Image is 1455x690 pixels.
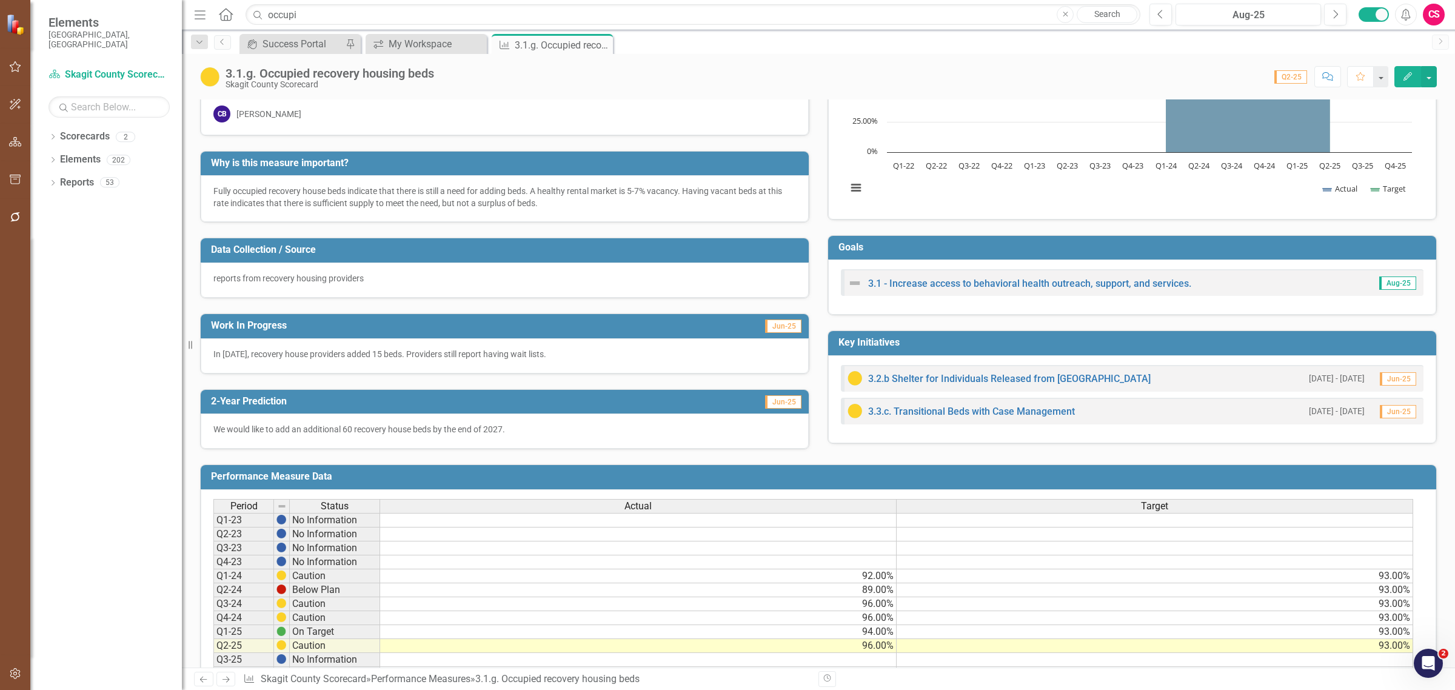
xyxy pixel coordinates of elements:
[213,653,274,667] td: Q3-25
[897,569,1413,583] td: 93.00%
[230,501,258,512] span: Period
[290,528,380,541] td: No Information
[211,158,803,169] h3: Why is this measure important?
[1379,276,1416,290] span: Aug-25
[60,130,110,144] a: Scorecards
[380,597,897,611] td: 96.00%
[213,423,796,435] p: We would like to add an additional 60 recovery house beds by the end of 2027.
[242,36,343,52] a: Success Portal
[380,569,897,583] td: 92.00%
[897,597,1413,611] td: 93.00%
[213,541,274,555] td: Q3-23
[868,278,1191,289] a: 3.1 - Increase access to behavioral health outreach, support, and services.
[213,106,230,122] div: CB
[226,80,434,89] div: Skagit County Scorecard
[276,640,286,650] img: sfrc14wj0apFK7i6uMLHzQcA4OPujRDPEAR7BiHCO4KC5YBCJpog25WGCBEShUw04X9WHwAMKVh7OwAAAABJRU5ErkJggg==
[1274,70,1307,84] span: Q2-25
[290,597,380,611] td: Caution
[290,583,380,597] td: Below Plan
[48,68,170,82] a: Skagit County Scorecard
[276,654,286,664] img: 5IrRnKEJ6BiPSN5KCdQOFTDSB2zcNESImCplowt8AK+PXGIh7Es0AAAAASUVORK5CYII=
[1423,4,1445,25] button: CS
[276,529,286,538] img: 5IrRnKEJ6BiPSN5KCdQOFTDSB2zcNESImCplowt8AK+PXGIh7Es0AAAAASUVORK5CYII=
[48,15,170,30] span: Elements
[246,4,1140,25] input: Search ClearPoint...
[1309,373,1365,384] small: [DATE] - [DATE]
[236,108,301,120] div: [PERSON_NAME]
[958,160,980,171] text: Q3-22
[290,653,380,667] td: No Information
[868,373,1151,384] a: 3.2.b Shelter for Individuals Released from [GEOGRAPHIC_DATA]
[380,583,897,597] td: 89.00%
[1385,160,1406,171] text: Q4-25
[213,569,274,583] td: Q1-24
[765,395,801,409] span: Jun-25
[276,584,286,594] img: 4P1hLiCQiaa8B+kwAWB0Wl0oAAAAABJRU5ErkJggg==
[369,36,484,52] a: My Workspace
[290,513,380,528] td: No Information
[48,96,170,118] input: Search Below...
[1414,649,1443,678] iframe: Intercom live chat
[211,396,606,407] h3: 2-Year Prediction
[371,673,470,685] a: Performance Measures
[226,67,434,80] div: 3.1.g. Occupied recovery housing beds
[624,501,652,512] span: Actual
[1188,160,1210,171] text: Q2-24
[243,672,809,686] div: » »
[841,25,1418,207] svg: Interactive chart
[290,569,380,583] td: Caution
[213,639,274,653] td: Q2-25
[1286,160,1308,171] text: Q1-25
[1309,406,1365,417] small: [DATE] - [DATE]
[213,185,796,209] p: Fully occupied recovery house beds indicate that there is still a need for adding beds. A healthy...
[848,276,862,290] img: Not Defined
[321,501,349,512] span: Status
[852,115,878,126] text: 25.00%
[1122,160,1143,171] text: Q4-23
[926,160,947,171] text: Q2-22
[100,178,119,188] div: 53
[1439,649,1448,658] span: 2
[897,583,1413,597] td: 93.00%
[848,404,862,418] img: Caution
[1077,6,1137,23] a: Search
[1141,501,1168,512] span: Target
[893,160,914,171] text: Q1-22
[211,244,803,255] h3: Data Collection / Source
[897,625,1413,639] td: 93.00%
[1254,160,1276,171] text: Q4-24
[841,25,1423,207] div: Chart. Highcharts interactive chart.
[1380,405,1416,418] span: Jun-25
[277,501,287,511] img: 8DAGhfEEPCf229AAAAAElFTkSuQmCC
[1057,160,1078,171] text: Q2-23
[213,348,796,360] p: In [DATE], recovery house providers added 15 beds. Providers still report having wait lists.
[765,320,801,333] span: Jun-25
[213,513,274,528] td: Q1-23
[276,626,286,636] img: lAAAAAElFTkSuQmCC
[847,179,864,196] button: View chart menu, Chart
[213,667,274,681] td: Q4-25
[213,555,274,569] td: Q4-23
[1221,160,1243,171] text: Q3-24
[290,667,380,681] td: No Information
[276,515,286,524] img: 5IrRnKEJ6BiPSN5KCdQOFTDSB2zcNESImCplowt8AK+PXGIh7Es0AAAAASUVORK5CYII=
[1371,183,1406,194] button: Show Target
[1352,160,1373,171] text: Q3-25
[1380,372,1416,386] span: Jun-25
[263,36,343,52] div: Success Portal
[213,625,274,639] td: Q1-25
[897,611,1413,625] td: 93.00%
[1156,160,1177,171] text: Q1-24
[867,146,878,156] text: 0%
[1180,8,1317,22] div: Aug-25
[48,30,170,50] small: [GEOGRAPHIC_DATA], [GEOGRAPHIC_DATA]
[897,639,1413,653] td: 93.00%
[290,555,380,569] td: No Information
[200,67,219,87] img: Caution
[380,625,897,639] td: 94.00%
[515,38,610,53] div: 3.1.g. Occupied recovery housing beds
[1089,160,1111,171] text: Q3-23
[211,320,606,331] h3: Work In Progress
[1319,160,1340,171] text: Q2-25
